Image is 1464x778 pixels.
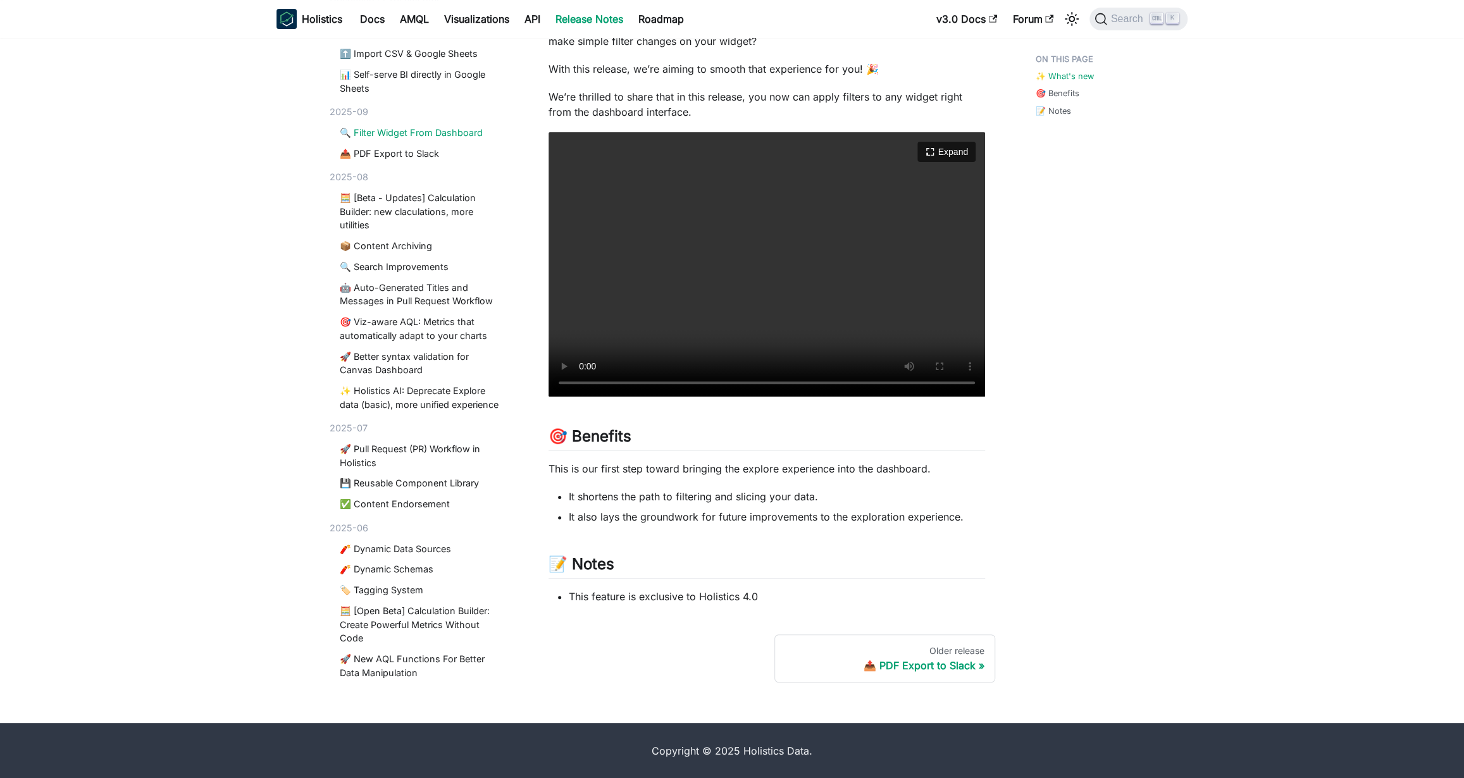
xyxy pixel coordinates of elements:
div: Copyright © 2025 Holistics Data. [330,743,1134,758]
span: Search [1107,13,1151,25]
div: 2025-09 [330,105,508,119]
a: Forum [1005,9,1061,29]
a: 🧨 Dynamic Data Sources [340,541,503,555]
a: API [517,9,548,29]
a: 🚀 Pull Request (PR) Workflow in Holistics [340,442,503,469]
a: 🎯 Viz-aware AQL: Metrics that automatically adapt to your charts [340,315,503,342]
div: 2025-06 [330,521,508,535]
li: It shortens the path to filtering and slicing your data. [569,489,985,504]
a: Release Notes [548,9,631,29]
a: 🎯 Benefits [1036,87,1079,99]
a: 🧨 Dynamic Schemas [340,562,503,576]
nav: Changelog item navigation [538,634,995,682]
p: We’re thrilled to share that in this release, you now can apply filters to any widget right from ... [549,89,985,120]
li: It also lays the groundwork for future improvements to the exploration experience. [569,509,985,524]
a: 🚀 New AQL Functions For Better Data Manipulation [340,652,503,679]
a: 🚀 Better syntax validation for Canvas Dashboard [340,349,503,376]
video: Your browser does not support embedding video, but you can . [549,132,985,397]
a: 🤖 Auto-Generated Titles and Messages in Pull Request Workflow [340,281,503,308]
kbd: K [1166,13,1179,24]
a: Older release📤 PDF Export to Slack [774,634,995,682]
a: 🏷️ Tagging System [340,583,503,597]
h2: 📝 Notes [549,555,985,579]
a: Docs [352,9,392,29]
a: 📤 PDF Export to Slack [340,147,503,161]
div: 2025-08 [330,170,508,184]
img: Holistics [276,9,297,29]
a: AMQL [392,9,437,29]
a: v3.0 Docs [929,9,1005,29]
a: HolisticsHolistics [276,9,342,29]
a: ✅ Content Endorsement [340,497,503,511]
div: 2025-07 [330,421,508,435]
p: With this release, we’re aiming to smooth that experience for you! 🎉 [549,61,985,77]
a: 🔍 Filter Widget From Dashboard [340,126,503,140]
a: Roadmap [631,9,692,29]
li: This feature is exclusive to Holistics 4.0 [569,589,985,604]
b: Holistics [302,11,342,27]
a: ⬆️ Import CSV & Google Sheets [340,47,503,61]
a: 📝 Notes [1036,105,1071,117]
button: Expand video [917,142,976,162]
a: ✨ Holistics AI: Deprecate Explore data (basic), more unified experience [340,384,503,411]
a: 📊 Self-serve BI directly in Google Sheets [340,68,503,95]
a: ✨ What's new [1036,70,1094,82]
p: This is our first step toward bringing the explore experience into the dashboard. [549,461,985,476]
button: Switch between dark and light mode (currently light mode) [1062,9,1082,29]
a: 🧮 [Beta - Updates] Calculation Builder: new claculations, more utilities [340,191,503,232]
h2: 🎯 Benefits [549,427,985,451]
a: Visualizations [437,9,517,29]
a: 📦 Content Archiving [340,239,503,253]
div: 📤 PDF Export to Slack [785,659,984,672]
div: Older release [785,645,984,657]
a: 🔍 Search Improvements [340,260,503,274]
button: Search (Ctrl+K) [1089,8,1188,30]
a: 💾 Reusable Component Library [340,476,503,490]
a: 🧮 [Open Beta] Calculation Builder: Create Powerful Metrics Without Code [340,604,503,645]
